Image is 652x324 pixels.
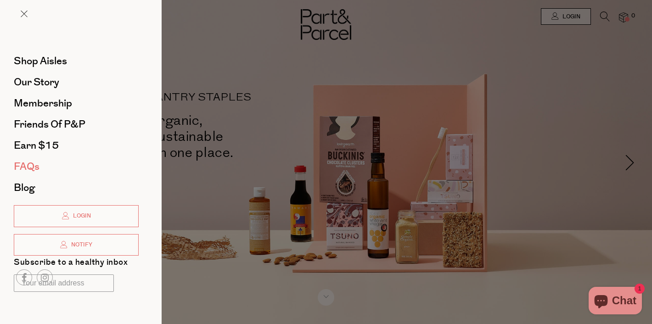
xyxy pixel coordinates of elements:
[14,140,139,151] a: Earn $15
[69,241,92,249] span: Notify
[14,56,139,66] a: Shop Aisles
[586,287,645,317] inbox-online-store-chat: Shopify online store chat
[14,119,139,129] a: Friends of P&P
[14,205,139,227] a: Login
[14,75,59,89] span: Our Story
[14,162,139,172] a: FAQs
[14,98,139,108] a: Membership
[14,138,59,153] span: Earn $15
[14,96,72,111] span: Membership
[14,54,67,68] span: Shop Aisles
[14,258,128,270] label: Subscribe to a healthy inbox
[14,234,139,256] a: Notify
[14,180,35,195] span: Blog
[14,159,39,174] span: FAQs
[71,212,91,220] span: Login
[14,183,139,193] a: Blog
[14,77,139,87] a: Our Story
[14,117,85,132] span: Friends of P&P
